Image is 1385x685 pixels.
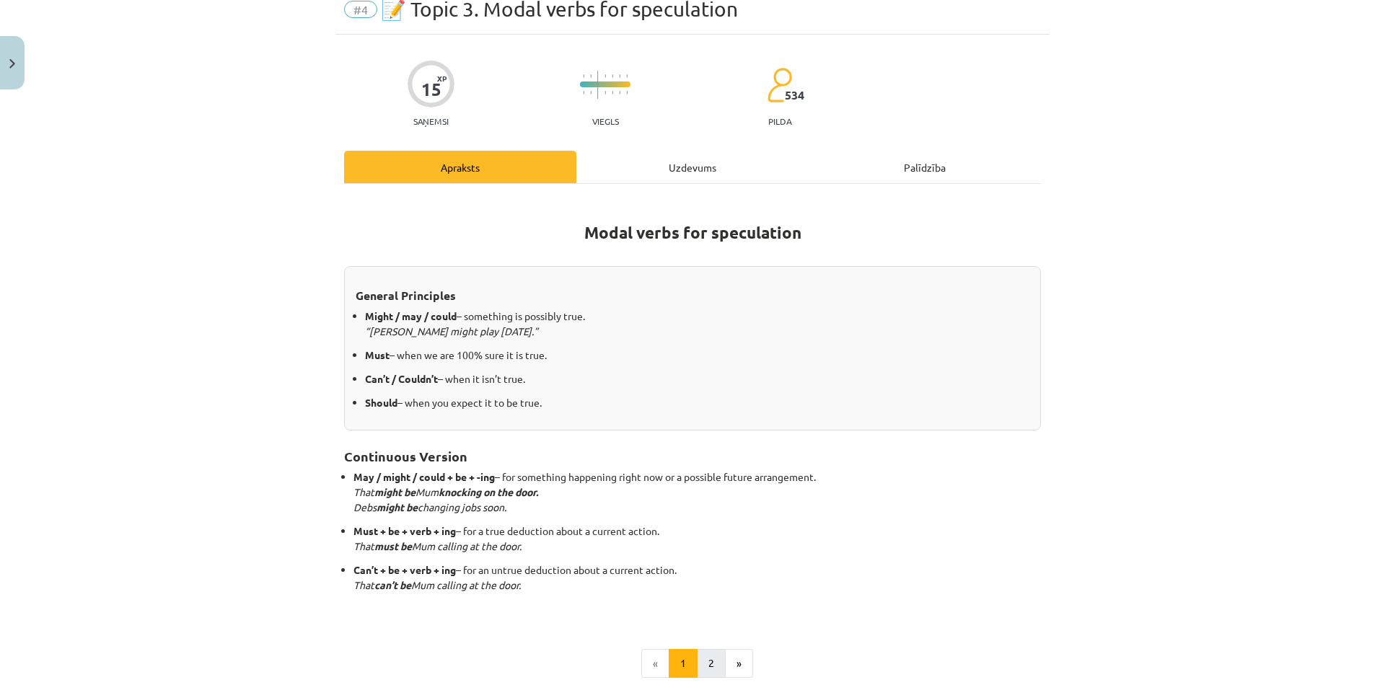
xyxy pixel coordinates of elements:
[365,309,1029,339] p: – something is possibly true.
[344,448,467,464] strong: Continuous Version
[809,151,1041,183] div: Palīdzība
[374,539,412,552] strong: must be
[583,74,584,78] img: icon-short-line-57e1e144782c952c97e751825c79c345078a6d821885a25fce030b3d8c18986b.svg
[576,151,809,183] div: Uzdevums
[408,116,454,126] p: Saņemsi
[365,396,397,409] strong: Should
[612,91,613,94] img: icon-short-line-57e1e144782c952c97e751825c79c345078a6d821885a25fce030b3d8c18986b.svg
[767,67,792,103] img: students-c634bb4e5e11cddfef0936a35e636f08e4e9abd3cc4e673bd6f9a4125e45ecb1.svg
[626,74,628,78] img: icon-short-line-57e1e144782c952c97e751825c79c345078a6d821885a25fce030b3d8c18986b.svg
[353,485,538,498] em: That Mum
[353,469,1041,515] p: – for something happening right now or a possible future arrangement.
[785,89,804,102] span: 534
[374,578,411,591] strong: can’t be
[353,524,456,537] strong: Must + be + verb + ing
[353,562,1041,593] p: – for an untrue deduction about a current action.
[353,578,521,591] em: That Mum calling at the door.
[583,91,584,94] img: icon-short-line-57e1e144782c952c97e751825c79c345078a6d821885a25fce030b3d8c18986b.svg
[377,500,418,513] strong: might be
[365,309,457,322] strong: Might / may / could
[374,485,415,498] strong: might be
[612,74,613,78] img: icon-short-line-57e1e144782c952c97e751825c79c345078a6d821885a25fce030b3d8c18986b.svg
[365,348,390,361] strong: Must
[353,470,495,483] strong: May / might / could + be + -ing
[421,79,441,100] div: 15
[9,59,15,68] img: icon-close-lesson-0947bae3869378f0d4975bcd49f059093ad1ed9edebbc8119c70593378902aed.svg
[365,372,438,385] strong: Can’t / Couldn’t
[590,74,592,78] img: icon-short-line-57e1e144782c952c97e751825c79c345078a6d821885a25fce030b3d8c18986b.svg
[597,71,599,99] img: icon-long-line-d9ea69661e0d244f92f715978eff75569469978d946b2353a9bb055b3ed8787d.svg
[365,395,1029,410] p: – when you expect it to be true.
[344,151,576,183] div: Apraksts
[604,91,606,94] img: icon-short-line-57e1e144782c952c97e751825c79c345078a6d821885a25fce030b3d8c18986b.svg
[619,91,620,94] img: icon-short-line-57e1e144782c952c97e751825c79c345078a6d821885a25fce030b3d8c18986b.svg
[626,91,628,94] img: icon-short-line-57e1e144782c952c97e751825c79c345078a6d821885a25fce030b3d8c18986b.svg
[344,1,377,18] span: #4
[365,371,1029,386] p: – when it isn’t true.
[365,348,1029,363] p: – when we are 100% sure it is true.
[584,222,801,243] strong: Modal verbs for speculation
[590,91,592,94] img: icon-short-line-57e1e144782c952c97e751825c79c345078a6d821885a25fce030b3d8c18986b.svg
[725,649,753,678] button: »
[439,485,538,498] strong: knocking on the door.
[619,74,620,78] img: icon-short-line-57e1e144782c952c97e751825c79c345078a6d821885a25fce030b3d8c18986b.svg
[669,649,698,678] button: 1
[697,649,726,678] button: 2
[353,539,522,552] em: That Mum calling at the door.
[437,74,447,82] span: XP
[604,74,606,78] img: icon-short-line-57e1e144782c952c97e751825c79c345078a6d821885a25fce030b3d8c18986b.svg
[356,288,456,303] strong: General Principles
[592,116,619,126] p: Viegls
[353,563,456,576] strong: Can’t + be + verb + ing
[353,523,1041,554] p: – for a true deduction about a current action.
[344,649,1041,678] nav: Page navigation example
[353,500,506,513] em: Debs changing jobs soon.
[365,324,538,337] em: “[PERSON_NAME] might play [DATE].”
[768,116,791,126] p: pilda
